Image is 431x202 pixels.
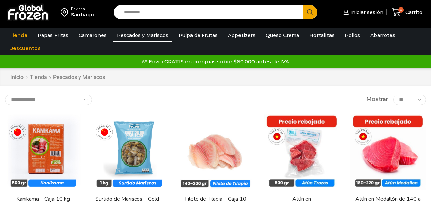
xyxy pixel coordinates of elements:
a: Pulpa de Frutas [175,29,221,42]
a: Appetizers [225,29,259,42]
select: Pedido de la tienda [5,95,92,105]
a: Descuentos [6,42,44,55]
div: Enviar a [71,6,94,11]
a: Papas Fritas [34,29,72,42]
span: Carrito [404,9,422,16]
nav: Breadcrumb [10,74,105,81]
div: Santiago [71,11,94,18]
a: Abarrotes [367,29,399,42]
a: Camarones [75,29,110,42]
a: Iniciar sesión [342,5,383,19]
a: Hortalizas [306,29,338,42]
img: address-field-icon.svg [61,6,71,18]
button: Search button [303,5,317,19]
a: 0 Carrito [390,4,424,20]
a: Pollos [341,29,364,42]
span: Mostrar [366,96,388,104]
span: Iniciar sesión [349,9,383,16]
a: Inicio [10,74,24,81]
a: Tienda [6,29,31,42]
h1: Pescados y Mariscos [53,74,105,80]
span: 0 [398,7,404,13]
a: Queso Crema [262,29,303,42]
a: Tienda [30,74,47,81]
a: Pescados y Mariscos [113,29,172,42]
